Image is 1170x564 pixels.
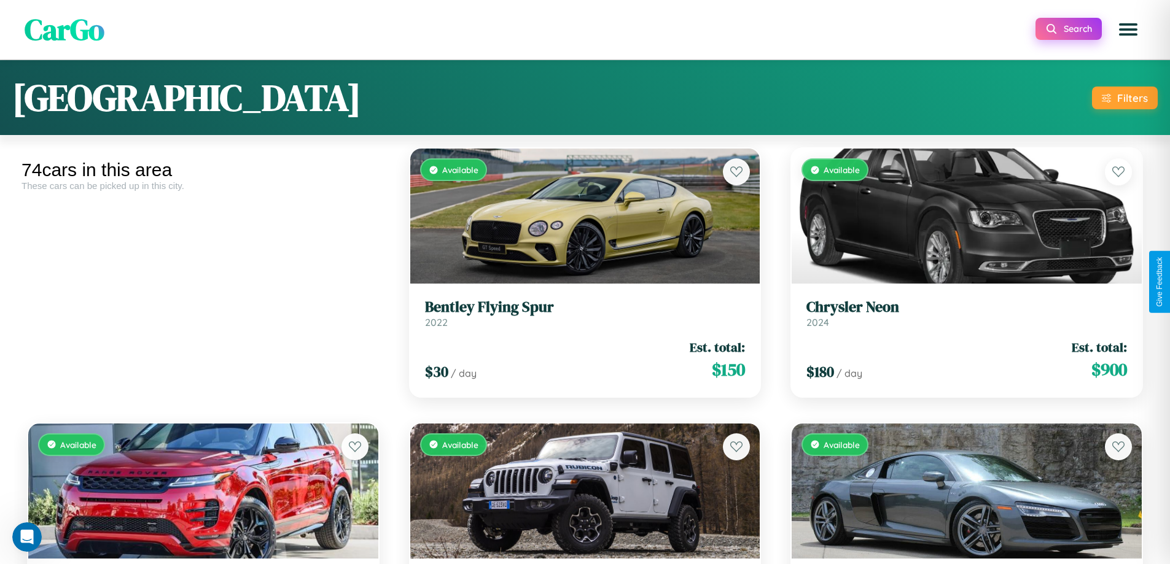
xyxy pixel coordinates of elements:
[425,361,448,382] span: $ 30
[25,9,104,50] span: CarGo
[1111,12,1145,47] button: Open menu
[425,298,746,316] h3: Bentley Flying Spur
[712,357,745,382] span: $ 150
[806,298,1127,328] a: Chrysler Neon2024
[824,439,860,450] span: Available
[425,298,746,328] a: Bentley Flying Spur2022
[837,367,862,379] span: / day
[442,439,478,450] span: Available
[451,367,477,379] span: / day
[12,72,361,123] h1: [GEOGRAPHIC_DATA]
[21,160,385,180] div: 74 cars in this area
[1117,91,1148,104] div: Filters
[1072,338,1127,356] span: Est. total:
[1092,87,1158,109] button: Filters
[425,316,448,328] span: 2022
[1091,357,1127,382] span: $ 900
[806,361,834,382] span: $ 180
[442,164,478,175] span: Available
[690,338,745,356] span: Est. total:
[824,164,860,175] span: Available
[806,298,1127,316] h3: Chrysler Neon
[1155,257,1164,307] div: Give Feedback
[60,439,96,450] span: Available
[1035,18,1102,40] button: Search
[1064,23,1092,34] span: Search
[21,180,385,191] div: These cars can be picked up in this city.
[806,316,829,328] span: 2024
[12,522,42,552] iframe: Intercom live chat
